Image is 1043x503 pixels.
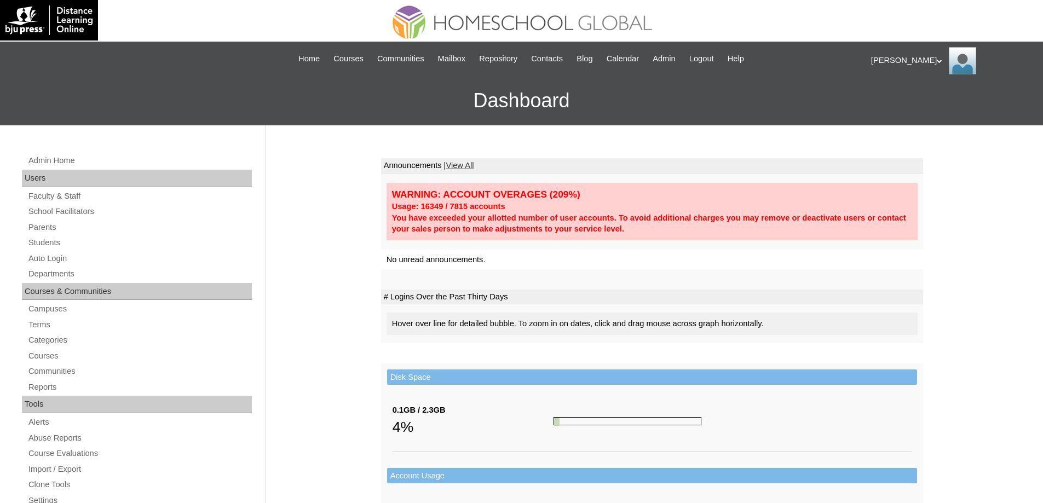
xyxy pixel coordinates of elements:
[27,365,252,378] a: Communities
[27,221,252,234] a: Parents
[27,349,252,363] a: Courses
[601,53,644,65] a: Calendar
[377,53,424,65] span: Communities
[722,53,750,65] a: Help
[433,53,471,65] a: Mailbox
[27,447,252,460] a: Course Evaluations
[27,462,252,476] a: Import / Export
[27,252,252,265] a: Auto Login
[22,283,252,300] div: Courses & Communities
[27,267,252,281] a: Departments
[438,53,466,65] span: Mailbox
[393,416,554,438] div: 4%
[577,53,592,65] span: Blog
[531,53,563,65] span: Contacts
[949,47,976,74] img: Ariane Ebuen
[607,53,639,65] span: Calendar
[27,318,252,332] a: Terms
[387,313,918,335] div: Hover over line for detailed bubble. To zoom in on dates, click and drag mouse across graph horiz...
[393,404,554,416] div: 0.1GB / 2.3GB
[474,53,523,65] a: Repository
[392,188,912,201] div: WARNING: ACCOUNT OVERAGES (209%)
[526,53,568,65] a: Contacts
[27,431,252,445] a: Abuse Reports
[27,236,252,250] a: Students
[22,396,252,413] div: Tools
[392,212,912,235] div: You have exceeded your allotted number of user accounts. To avoid additional charges you may remo...
[871,47,1032,74] div: [PERSON_NAME]
[571,53,598,65] a: Blog
[5,5,93,35] img: logo-white.png
[293,53,325,65] a: Home
[27,154,252,167] a: Admin Home
[328,53,369,65] a: Courses
[298,53,320,65] span: Home
[27,333,252,347] a: Categories
[27,205,252,218] a: School Facilitators
[387,369,917,385] td: Disk Space
[392,202,505,211] strong: Usage: 16349 / 7815 accounts
[647,53,681,65] a: Admin
[27,415,252,429] a: Alerts
[446,161,474,170] a: View All
[381,250,923,270] td: No unread announcements.
[27,380,252,394] a: Reports
[27,302,252,316] a: Campuses
[27,189,252,203] a: Faculty & Staff
[653,53,676,65] span: Admin
[387,468,917,484] td: Account Usage
[684,53,719,65] a: Logout
[5,76,1038,125] h3: Dashboard
[372,53,430,65] a: Communities
[27,478,252,492] a: Clone Tools
[728,53,744,65] span: Help
[479,53,517,65] span: Repository
[333,53,364,65] span: Courses
[22,170,252,187] div: Users
[381,290,923,305] td: # Logins Over the Past Thirty Days
[381,158,923,174] td: Announcements |
[689,53,714,65] span: Logout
